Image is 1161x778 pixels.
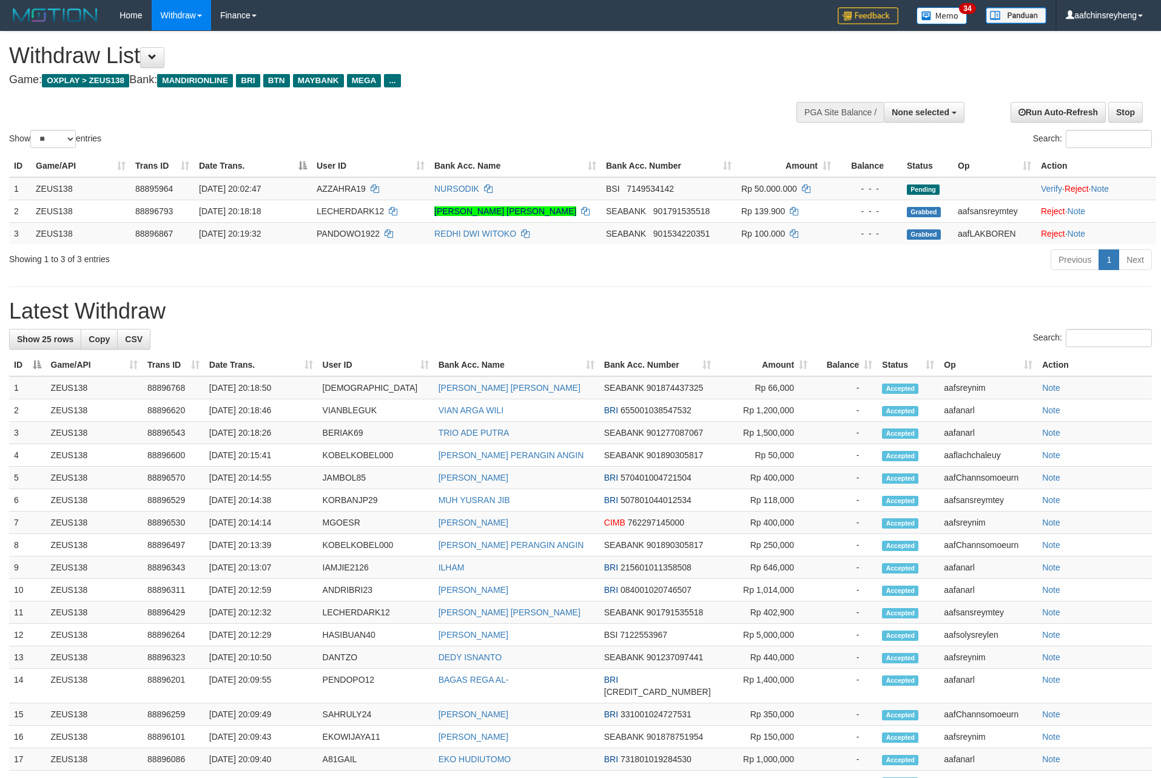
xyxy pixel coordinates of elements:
[647,652,703,662] span: Copy 901237097441 to clipboard
[143,534,204,556] td: 88896497
[939,624,1037,646] td: aafsolysreylen
[9,579,46,601] td: 10
[9,422,46,444] td: 3
[1041,184,1062,194] a: Verify
[204,467,318,489] td: [DATE] 20:14:55
[89,334,110,344] span: Copy
[204,601,318,624] td: [DATE] 20:12:32
[31,155,130,177] th: Game/API: activate to sort column ascending
[439,563,465,572] a: ILHAM
[1119,249,1152,270] a: Next
[204,399,318,422] td: [DATE] 20:18:46
[716,703,813,726] td: Rp 350,000
[716,624,813,646] td: Rp 5,000,000
[1042,495,1060,505] a: Note
[604,652,644,662] span: SEABANK
[716,354,813,376] th: Amount: activate to sort column ascending
[46,422,143,444] td: ZEUS138
[939,489,1037,512] td: aafsansreymtey
[1066,130,1152,148] input: Search:
[439,450,584,460] a: [PERSON_NAME] PERANGIN ANGIN
[653,229,710,238] span: Copy 901534220351 to clipboard
[741,206,785,216] span: Rp 139.900
[434,206,576,216] a: [PERSON_NAME] [PERSON_NAME]
[312,155,429,177] th: User ID: activate to sort column ascending
[318,624,434,646] td: HASIBUAN40
[317,206,384,216] span: LECHERDARK12
[604,585,618,595] span: BRI
[199,184,261,194] span: [DATE] 20:02:47
[716,467,813,489] td: Rp 400,000
[439,607,580,617] a: [PERSON_NAME] [PERSON_NAME]
[318,512,434,534] td: MGOESR
[647,428,703,438] span: Copy 901277087067 to clipboard
[1042,652,1060,662] a: Note
[46,467,143,489] td: ZEUS138
[439,540,584,550] a: [PERSON_NAME] PERANGIN ANGIN
[81,329,118,350] a: Copy
[604,607,644,617] span: SEABANK
[1037,354,1152,376] th: Action
[716,399,813,422] td: Rp 1,200,000
[953,200,1036,222] td: aafsansreymtey
[9,444,46,467] td: 4
[9,329,81,350] a: Show 25 rows
[716,579,813,601] td: Rp 1,014,000
[143,669,204,703] td: 88896201
[882,384,918,394] span: Accepted
[907,184,940,195] span: Pending
[439,518,508,527] a: [PERSON_NAME]
[9,376,46,399] td: 1
[263,74,290,87] span: BTN
[812,354,877,376] th: Balance: activate to sort column ascending
[882,541,918,551] span: Accepted
[939,467,1037,489] td: aafChannsomoeurn
[31,222,130,245] td: ZEUS138
[907,207,941,217] span: Grabbed
[620,630,667,640] span: Copy 7122553967 to clipboard
[1033,130,1152,148] label: Search:
[318,376,434,399] td: [DEMOGRAPHIC_DATA]
[439,675,509,685] a: BAGAS REGA AL-
[46,601,143,624] td: ZEUS138
[647,383,703,393] span: Copy 901874437325 to clipboard
[716,444,813,467] td: Rp 50,000
[812,646,877,669] td: -
[953,222,1036,245] td: aafLAKBOREN
[1042,518,1060,527] a: Note
[1041,206,1065,216] a: Reject
[1051,249,1099,270] a: Previous
[621,405,692,415] span: Copy 655001038547532 to clipboard
[882,428,918,439] span: Accepted
[939,601,1037,624] td: aafsansreymtey
[892,107,949,117] span: None selected
[882,653,918,663] span: Accepted
[384,74,400,87] span: ...
[882,586,918,596] span: Accepted
[9,646,46,669] td: 13
[143,579,204,601] td: 88896311
[812,601,877,624] td: -
[601,155,736,177] th: Bank Acc. Number: activate to sort column ascending
[716,601,813,624] td: Rp 402,900
[439,428,510,438] a: TRIO ADE PUTRA
[1042,473,1060,482] a: Note
[9,354,46,376] th: ID: activate to sort column descending
[741,229,785,238] span: Rp 100.000
[1042,405,1060,415] a: Note
[46,556,143,579] td: ZEUS138
[1036,177,1156,200] td: · ·
[318,534,434,556] td: KOBELKOBEL000
[812,624,877,646] td: -
[716,669,813,703] td: Rp 1,400,000
[143,422,204,444] td: 88896543
[204,669,318,703] td: [DATE] 20:09:55
[939,669,1037,703] td: aafanarl
[236,74,260,87] span: BRI
[204,444,318,467] td: [DATE] 20:15:41
[1042,709,1060,719] a: Note
[9,130,101,148] label: Show entries
[9,299,1152,323] h1: Latest Withdraw
[599,354,716,376] th: Bank Acc. Number: activate to sort column ascending
[606,184,620,194] span: BSI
